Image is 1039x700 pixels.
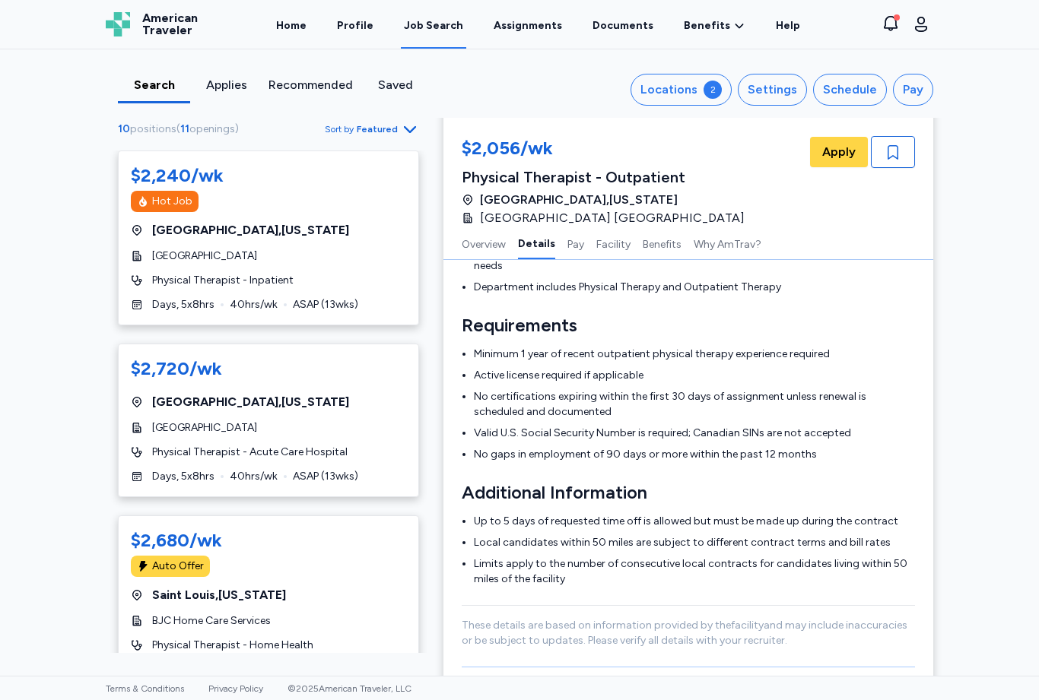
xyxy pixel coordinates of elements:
[684,18,730,33] span: Benefits
[462,618,915,648] p: These details are based on information provided by the facility and may include inaccuracies or b...
[152,586,286,604] span: Saint Louis , [US_STATE]
[738,74,807,106] button: Settings
[131,356,222,381] div: $2,720/wk
[462,136,754,163] div: $2,056/wk
[684,18,745,33] a: Benefits
[189,122,235,135] span: openings
[118,122,245,137] div: ( )
[196,76,256,94] div: Applies
[643,227,682,259] button: Benefits
[152,221,349,239] span: [GEOGRAPHIC_DATA] , [US_STATE]
[474,535,915,550] li: Local candidates within 50 miles are subject to different contract terms and bill rates
[180,122,189,135] span: 11
[462,313,915,337] h3: Requirements
[694,227,761,259] button: Why AmTrav?
[748,81,797,99] div: Settings
[130,122,176,135] span: positions
[230,297,278,312] span: 40 hrs/wk
[474,447,915,462] li: No gaps in employment of 90 days or more within the past 12 months
[293,297,358,312] span: ASAP ( 13 wks)
[365,76,425,94] div: Saved
[704,81,722,99] div: 2
[124,76,184,94] div: Search
[474,389,915,420] li: No certifications expiring within the first 30 days of assignment unless renewal is scheduled and...
[152,420,257,436] span: [GEOGRAPHIC_DATA]
[474,347,915,362] li: Minimum 1 year of recent outpatient physical therapy experience required
[567,227,584,259] button: Pay
[152,638,313,653] span: Physical Therapist - Home Health
[152,445,348,460] span: Physical Therapist - Acute Care Hospital
[813,74,887,106] button: Schedule
[893,74,933,106] button: Pay
[462,480,915,505] h3: Additional Information
[293,469,358,484] span: ASAP ( 13 wks)
[268,76,353,94] div: Recommended
[152,297,214,312] span: Days, 5x8hrs
[810,137,868,167] button: Apply
[325,120,419,138] button: Sort byFeatured
[152,469,214,484] span: Days, 5x8hrs
[325,123,354,135] span: Sort by
[131,528,222,553] div: $2,680/wk
[640,81,697,99] div: Locations
[480,209,745,227] span: [GEOGRAPHIC_DATA] [GEOGRAPHIC_DATA]
[131,163,224,188] div: $2,240/wk
[903,81,923,99] div: Pay
[474,426,915,441] li: Valid U.S. Social Security Number is required; Canadian SINs are not accepted
[462,227,506,259] button: Overview
[822,143,856,161] span: Apply
[106,683,184,694] a: Terms & Conditions
[152,559,204,574] div: Auto Offer
[480,191,678,209] span: [GEOGRAPHIC_DATA] , [US_STATE]
[288,683,411,694] span: © 2025 American Traveler, LLC
[152,613,271,629] span: BJC Home Care Services
[142,12,198,36] span: American Traveler
[462,166,754,188] div: Physical Therapist - Outpatient
[152,393,349,411] span: [GEOGRAPHIC_DATA] , [US_STATE]
[357,123,398,135] span: Featured
[118,122,130,135] span: 10
[474,280,915,295] li: Department includes Physical Therapy and Outpatient Therapy
[518,227,555,259] button: Details
[106,12,130,36] img: Logo
[230,469,278,484] span: 40 hrs/wk
[596,227,631,259] button: Facility
[208,683,263,694] a: Privacy Policy
[474,368,915,383] li: Active license required if applicable
[152,249,257,264] span: [GEOGRAPHIC_DATA]
[152,194,192,209] div: Hot Job
[823,81,877,99] div: Schedule
[474,514,915,529] li: Up to 5 days of requested time off is allowed but must be made up during the contract
[152,273,294,288] span: Physical Therapist - Inpatient
[631,74,732,106] button: Locations2
[401,2,466,49] a: Job Search
[474,556,915,587] li: Limits apply to the number of consecutive local contracts for candidates living within 50 miles o...
[404,18,463,33] div: Job Search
